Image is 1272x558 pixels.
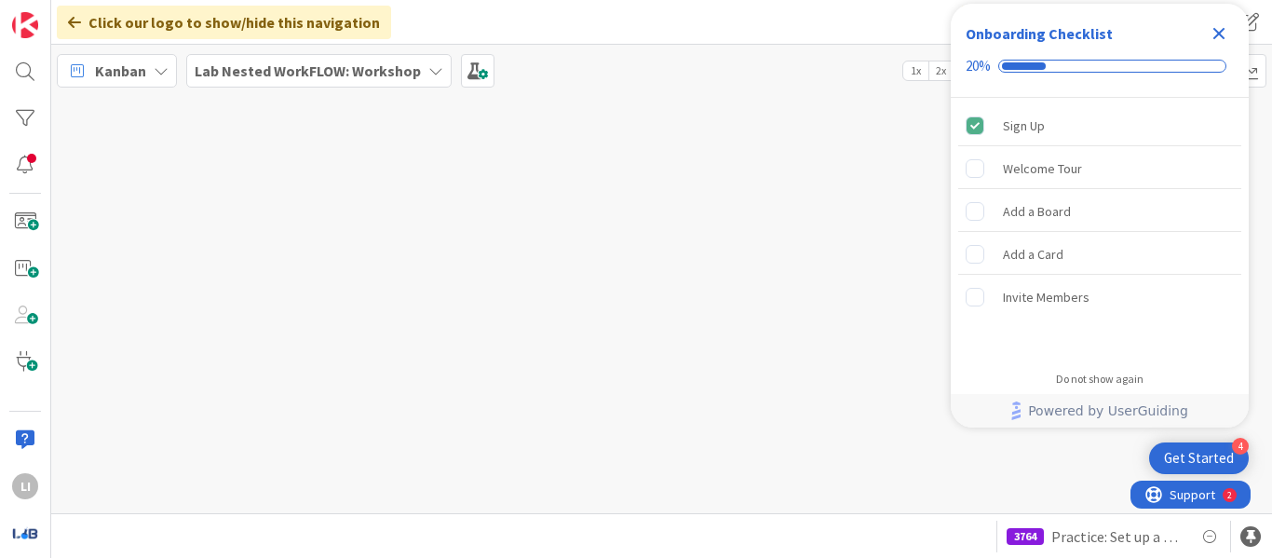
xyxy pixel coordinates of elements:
div: Welcome Tour [1003,157,1082,180]
span: 1x [903,61,928,80]
div: Sign Up is complete. [958,105,1241,146]
div: Close Checklist [1204,19,1234,48]
div: Sign Up [1003,115,1045,137]
span: Kanban [95,60,146,82]
div: Onboarding Checklist [966,22,1113,45]
div: Checklist progress: 20% [966,58,1234,75]
div: 2 [97,7,101,22]
div: Add a Card is incomplete. [958,234,1241,275]
div: Click our logo to show/hide this navigation [57,6,391,39]
div: Invite Members is incomplete. [958,277,1241,318]
img: avatar [12,520,38,546]
div: Checklist Container [951,4,1249,428]
div: Open Get Started checklist, remaining modules: 4 [1149,442,1249,474]
div: Add a Board [1003,200,1071,223]
div: Add a Board is incomplete. [958,191,1241,232]
div: Checklist items [951,98,1249,360]
div: Do not show again [1056,372,1143,387]
div: Welcome Tour is incomplete. [958,148,1241,189]
a: Powered by UserGuiding [960,394,1239,428]
div: LI [12,473,38,499]
span: 2x [928,61,954,80]
b: Lab Nested WorkFLOW: Workshop [195,61,421,80]
span: Powered by UserGuiding [1028,400,1188,422]
div: 3764 [1007,528,1044,545]
span: Support [39,3,85,25]
div: Footer [951,394,1249,428]
div: 4 [1232,438,1249,455]
span: Practice: Set up a team agreement [1051,525,1184,548]
div: Invite Members [1003,286,1089,308]
div: Get Started [1164,449,1234,468]
img: Visit kanbanzone.com [12,12,38,38]
div: 20% [966,58,991,75]
div: Add a Card [1003,243,1063,265]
